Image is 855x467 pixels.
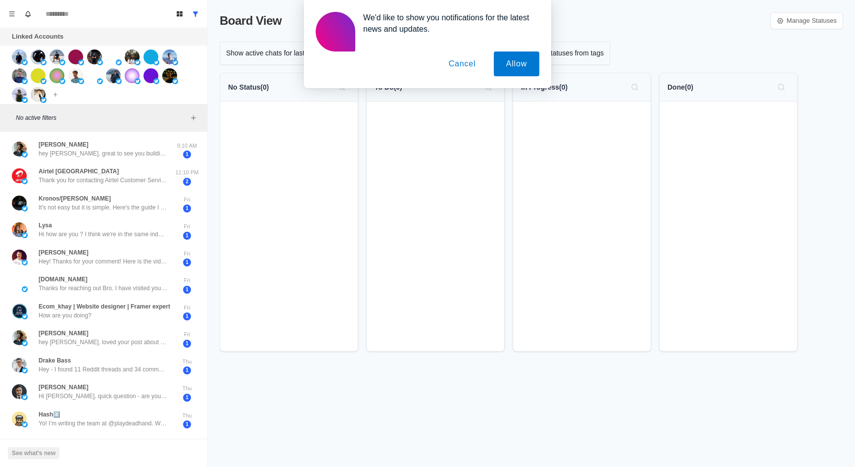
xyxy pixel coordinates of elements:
p: Thanks for reaching out Bro. I have visited your profile and site - and need to express that I do... [39,284,167,293]
img: picture [22,313,28,319]
p: Fri [175,304,199,312]
img: picture [22,340,28,346]
p: Thank you for contacting Airtel Customer Service. [39,176,167,185]
img: picture [12,304,27,318]
img: picture [22,178,28,184]
button: Add account [49,89,61,101]
img: picture [22,232,28,238]
div: We'd like to show you notifications for the latest news and updates. [355,12,539,35]
p: hey [PERSON_NAME], great to see you building and scaling saas companies. really cool to see your ... [39,149,167,158]
p: Lysa [39,221,52,230]
img: picture [12,196,27,210]
p: [PERSON_NAME] [39,140,89,149]
img: picture [12,222,27,237]
p: [PERSON_NAME] [39,329,89,338]
p: Drake Bass [39,356,71,365]
p: Fri [175,330,199,339]
span: 1 [183,312,191,320]
img: picture [12,330,27,345]
p: Hey - I found 11 Reddit threads and 34 comments where people are already looking into scaling sof... [39,365,167,374]
button: See what's new [8,447,59,459]
p: Yo! I’m writing the team at @playdeadhand. We’re inviting have you join our team as a support mem... [39,419,167,428]
p: 9:10 AM [175,142,199,150]
button: Allow [494,52,539,76]
p: Fri [175,222,199,231]
span: 1 [183,366,191,374]
img: picture [12,384,27,399]
p: [DOMAIN_NAME] [39,275,88,284]
img: picture [12,168,27,183]
img: picture [22,206,28,211]
p: Hash#️⃣ [39,410,60,419]
img: picture [12,412,27,426]
img: picture [12,358,27,372]
p: Thu [175,358,199,366]
img: picture [31,87,46,102]
p: Airtel [GEOGRAPHIC_DATA] [39,167,119,176]
img: picture [22,421,28,427]
p: 11:10 PM [175,168,199,177]
span: 1 [183,232,191,240]
img: picture [12,87,27,102]
span: 2 [183,178,191,186]
p: Fri [175,250,199,258]
img: notification icon [316,12,355,52]
img: picture [12,250,27,264]
p: Hi [PERSON_NAME], quick question - are you looking for a professional to take care of your social... [39,392,167,401]
p: [PERSON_NAME] [39,248,89,257]
img: picture [41,97,47,103]
span: 1 [183,420,191,428]
span: 1 [183,259,191,266]
p: Fri [175,196,199,204]
p: Kronos/[PERSON_NAME] [39,194,111,203]
p: It's not easy but it is simple. Here's the guide I use to make $100k/m. [URL][DOMAIN_NAME] [39,203,167,212]
p: Hey! Thanks for your comment! Here is the video: [URL][DOMAIN_NAME] PS : let me know what you thi... [39,257,167,266]
p: hey [PERSON_NAME], loved your post about tracking social media mentions. its a smart way to find ... [39,338,167,347]
img: picture [22,394,28,400]
p: Thu [175,384,199,393]
img: picture [22,152,28,157]
p: How are you doing? [39,311,92,320]
p: Hi how are you ? I think we're in the same industry. Are you partnered with infopreneurs? [39,230,167,239]
button: Add filters [188,112,199,124]
img: picture [22,97,28,103]
button: Cancel [436,52,488,76]
img: picture [12,142,27,156]
p: Thu [175,412,199,420]
span: 1 [183,151,191,158]
span: 1 [183,340,191,348]
p: Ecom_khay | Website designer | Framer expert [39,302,170,311]
p: No active filters [16,113,188,122]
span: 1 [183,394,191,402]
p: [PERSON_NAME] [39,383,89,392]
span: 1 [183,205,191,212]
img: picture [22,367,28,373]
p: Fri [175,276,199,285]
img: picture [22,286,28,292]
span: 1 [183,286,191,294]
img: picture [22,259,28,265]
